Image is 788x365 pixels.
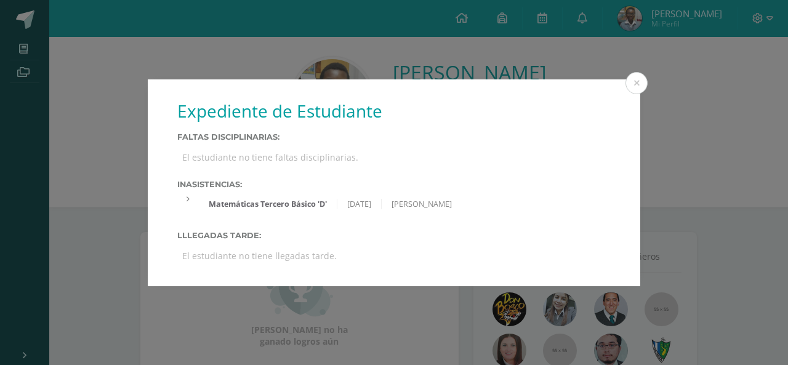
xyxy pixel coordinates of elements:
[177,132,611,142] label: Faltas Disciplinarias:
[177,245,611,267] div: El estudiante no tiene llegadas tarde.
[625,72,648,94] button: Close (Esc)
[337,199,382,209] div: [DATE]
[177,231,611,240] label: Lllegadas tarde:
[177,180,611,189] label: Inasistencias:
[382,199,462,209] div: [PERSON_NAME]
[199,199,337,209] div: Matemáticas Tercero Básico 'D'
[177,146,611,168] div: El estudiante no tiene faltas disciplinarias.
[177,99,611,122] h1: Expediente de Estudiante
